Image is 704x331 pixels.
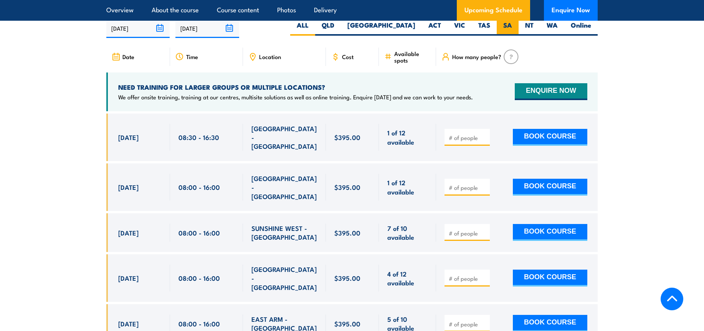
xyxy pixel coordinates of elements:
label: NT [519,21,540,36]
span: [DATE] [118,273,139,282]
p: We offer onsite training, training at our centres, multisite solutions as well as online training... [118,93,473,101]
label: QLD [315,21,341,36]
input: From date [106,18,170,38]
label: SA [497,21,519,36]
label: Online [564,21,598,36]
input: To date [175,18,239,38]
button: ENQUIRE NOW [515,83,587,100]
button: BOOK COURSE [513,270,587,287]
input: # of people [449,184,487,191]
input: # of people [449,320,487,328]
span: [GEOGRAPHIC_DATA] - [GEOGRAPHIC_DATA] [251,174,317,201]
input: # of people [449,134,487,142]
span: Date [122,53,134,60]
button: BOOK COURSE [513,129,587,146]
span: Available spots [394,50,431,63]
input: # of people [449,229,487,237]
span: $395.00 [334,273,360,282]
span: 08:00 - 16:00 [178,273,220,282]
input: # of people [449,275,487,282]
span: 1 of 12 available [387,128,428,146]
span: [DATE] [118,183,139,191]
span: $395.00 [334,228,360,237]
button: BOOK COURSE [513,179,587,196]
span: Location [259,53,281,60]
span: 08:00 - 16:00 [178,319,220,328]
span: $395.00 [334,133,360,142]
span: $395.00 [334,319,360,328]
span: 4 of 12 available [387,269,428,287]
h4: NEED TRAINING FOR LARGER GROUPS OR MULTIPLE LOCATIONS? [118,83,473,91]
span: [GEOGRAPHIC_DATA] - [GEOGRAPHIC_DATA] [251,265,317,291]
label: [GEOGRAPHIC_DATA] [341,21,422,36]
button: BOOK COURSE [513,224,587,241]
label: TAS [472,21,497,36]
span: [GEOGRAPHIC_DATA] - [GEOGRAPHIC_DATA] [251,124,317,151]
span: 1 of 12 available [387,178,428,196]
label: ACT [422,21,448,36]
span: Time [186,53,198,60]
label: ALL [290,21,315,36]
span: Cost [342,53,354,60]
span: [DATE] [118,319,139,328]
span: SUNSHINE WEST - [GEOGRAPHIC_DATA] [251,224,317,242]
span: 7 of 10 available [387,224,428,242]
span: 08:30 - 16:30 [178,133,219,142]
span: [DATE] [118,228,139,237]
span: [DATE] [118,133,139,142]
label: VIC [448,21,472,36]
span: 08:00 - 16:00 [178,183,220,191]
span: 08:00 - 16:00 [178,228,220,237]
span: How many people? [452,53,501,60]
label: WA [540,21,564,36]
span: $395.00 [334,183,360,191]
